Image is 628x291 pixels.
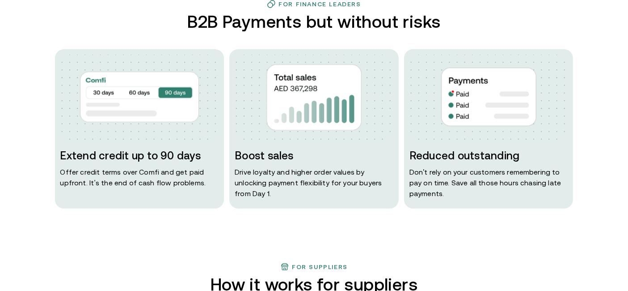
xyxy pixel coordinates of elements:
img: dots [235,55,393,140]
img: img [80,65,199,129]
img: finance [280,262,289,271]
h3: Boost sales [235,149,393,163]
h2: B2B Payments but without risks [184,12,444,31]
img: img [266,64,362,130]
p: Offer credit terms over Comfi and get paid upfront. It’s the end of cash flow problems. [60,167,219,188]
img: dots [409,55,568,140]
h3: Reduced outstanding [409,149,568,163]
img: img [441,68,536,126]
h3: For suppliers [292,263,348,270]
img: dots [60,55,219,140]
p: Don ' t rely on your customers remembering to pay on time. Save all those hours chasing late paym... [409,167,568,199]
h3: For Finance Leaders [278,0,361,8]
p: Drive loyalty and higher order values by unlocking payment flexibility for your buyers from Day 1. [235,167,393,199]
h3: Extend credit up to 90 days [60,149,219,163]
